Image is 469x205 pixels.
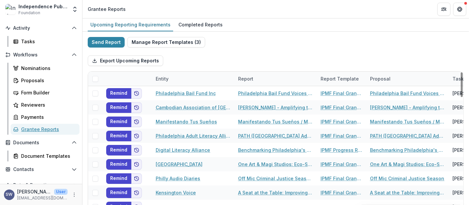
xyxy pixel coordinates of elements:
[18,10,40,16] span: Foundation
[21,126,74,133] div: Grantee Reports
[3,50,79,60] button: Open Workflows
[370,104,445,111] a: [PERSON_NAME] - Amplifying the Cambodian & Southeast Asian Visibility & Voice
[131,88,142,99] button: Add to friends
[366,75,394,82] div: Proposal
[370,90,445,97] a: Philadelphia Bail Fund Voices of Cash Bail
[3,180,79,190] button: Open Data & Reporting
[321,175,362,182] a: IPMF Final Grant Report
[70,191,78,199] button: More
[234,72,317,86] div: Report
[11,151,79,161] a: Document Templates
[88,20,173,29] div: Upcoming Reporting Requirements
[11,99,79,110] a: Reviewers
[238,118,313,125] a: Manifestando Tus Sueños / Manifesting your Dreams - Manifestando Tus Sueños
[321,132,362,139] a: IPMF Final Grant Report
[11,124,79,135] a: Grantee Reports
[70,3,79,16] button: Open entity switcher
[321,104,362,111] a: IPMF Final Grant Report
[54,189,68,195] p: User
[131,102,142,113] button: Add to friends
[6,192,13,197] div: Sherella Williams
[127,37,205,48] button: Manage Report Templates (3)
[21,65,74,72] div: Nominations
[131,117,142,127] button: Add to friends
[17,188,51,195] p: [PERSON_NAME]
[156,90,216,97] a: Philadelphia Bail Fund Inc
[21,38,74,45] div: Tasks
[370,189,445,196] a: A Seat at the Table: Improving Community Wellness Through Communication Equity
[17,195,68,201] p: [EMAIL_ADDRESS][DOMAIN_NAME]
[156,147,210,154] a: Digital Literacy Alliance
[156,189,196,196] a: Kensington Voice
[106,88,131,99] button: Remind
[176,18,225,31] a: Completed Reports
[88,55,163,66] button: Export Upcoming Reports
[238,175,313,182] a: Off Mic Criminal Justice Season - Philly Audio Diaries
[176,20,225,29] div: Completed Reports
[156,132,230,139] a: Philadelphia Adult Literacy Alliance
[13,140,69,146] span: Documents
[370,118,445,125] a: Manifestando Tus Sueños / Manifesting your Dreams
[88,6,126,13] div: Grantee Reports
[317,72,366,86] div: Report Template
[106,117,131,127] button: Remind
[106,145,131,155] button: Remind
[238,104,313,111] a: [PERSON_NAME] - Amplifying the Cambodian & Southeast Asian Visibility & Voice - Cambodian Associa...
[453,3,466,16] button: Get Help
[106,173,131,184] button: Remind
[13,167,69,172] span: Contacts
[370,132,445,139] a: PATH ([GEOGRAPHIC_DATA] Adult Teaching Hub) Digital Literacy Professional Development Portal
[21,89,74,96] div: Form Builder
[21,101,74,108] div: Reviewers
[13,52,69,58] span: Workflows
[238,161,313,168] a: One Art & Magi Studios: Eco-Sustainable Multimedia Lab for the Future - One Art Community Center
[13,25,69,31] span: Activity
[131,159,142,170] button: Add to friends
[88,18,173,31] a: Upcoming Reporting Requirements
[321,90,362,97] a: IPMF Final Grant Report
[85,4,128,14] nav: breadcrumb
[366,72,449,86] div: Proposal
[152,72,234,86] div: Entity
[3,23,79,33] button: Open Activity
[3,137,79,148] button: Open Documents
[18,3,68,10] div: Independence Public Media Foundation
[131,131,142,141] button: Add to friends
[21,114,74,120] div: Payments
[317,75,363,82] div: Report Template
[11,36,79,47] a: Tasks
[156,161,203,168] a: [GEOGRAPHIC_DATA]
[238,132,313,139] a: PATH ([GEOGRAPHIC_DATA] Adult Teaching Hub) Digital Literacy Professional Development Portal - [G...
[152,75,172,82] div: Entity
[131,188,142,198] button: Add to friends
[156,104,230,111] a: Cambodian Association of [GEOGRAPHIC_DATA]
[11,63,79,74] a: Nominations
[11,87,79,98] a: Form Builder
[13,183,69,188] span: Data & Reporting
[21,153,74,159] div: Document Templates
[106,188,131,198] button: Remind
[106,131,131,141] button: Remind
[11,75,79,86] a: Proposals
[437,3,451,16] button: Partners
[234,75,257,82] div: Report
[5,4,16,15] img: Independence Public Media Foundation
[131,145,142,155] button: Add to friends
[88,37,125,48] button: Send Report
[21,77,74,84] div: Proposals
[321,189,362,196] a: IPMF Final Grant Report
[370,147,445,154] a: Benchmarking Philadelphia's Digital Connectivity and Access
[238,90,313,97] a: Philadelphia Bail Fund Voices of Cash Bail - [GEOGRAPHIC_DATA] Bail Fund
[3,164,79,175] button: Open Contacts
[156,175,200,182] a: Philly Audio Diaries
[321,161,362,168] a: IPMF Final Grant Report
[106,102,131,113] button: Remind
[238,189,313,196] a: A Seat at the Table: Improving Community Wellness Through Communication Equity - Kensington Voice
[321,118,362,125] a: IPMF Final Grant Report
[370,161,445,168] a: One Art & Magi Studios: Eco-Sustainable Multimedia Lab for the Future
[321,147,362,154] a: IPMF Progress Report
